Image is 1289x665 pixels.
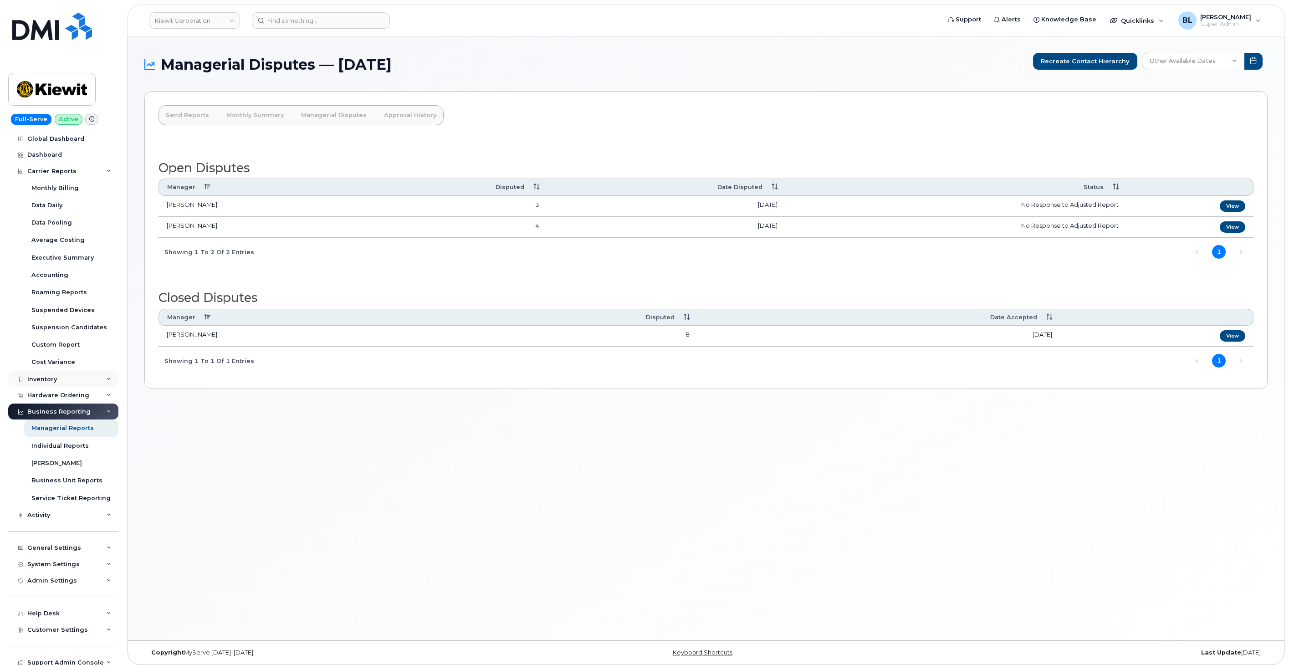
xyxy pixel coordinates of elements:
div: MyServe [DATE]–[DATE] [144,649,519,656]
td: [DATE] [547,217,786,238]
div: Showing 1 to 1 of 1 entries [159,353,254,368]
th: Date Accepted : activate to sort column ascending [698,309,1060,326]
a: View [1220,221,1245,233]
td: No Response to Adjusted Report [786,196,1127,217]
a: 1 [1212,245,1226,259]
td: 3 [370,196,547,217]
th: Manager: activate to sort column descending [159,309,428,326]
a: Previous [1190,354,1204,368]
div: Showing 1 to 2 of 2 entries [159,244,254,259]
a: Monthly Summary [219,105,291,125]
a: Send Reports [159,105,216,125]
a: Next [1234,354,1248,368]
strong: Copyright [151,649,184,656]
td: 8 [428,326,698,347]
input: Recreate Contact Hierarchy [1033,53,1137,70]
td: [PERSON_NAME] [159,196,370,217]
td: 4 [370,217,547,238]
th: Manager: activate to sort column descending [159,179,370,195]
td: [PERSON_NAME] [159,326,428,347]
th: Disputed: activate to sort column ascending [428,309,698,326]
a: View [1220,330,1245,342]
a: Next [1234,246,1248,259]
h2: Closed Disputes [159,291,1253,305]
a: Approval History [377,105,444,125]
td: No Response to Adjusted Report [786,217,1127,238]
a: Keyboard Shortcuts [673,649,732,656]
strong: Last Update [1201,649,1241,656]
a: Managerial Disputes [294,105,374,125]
a: View [1220,200,1245,212]
a: Previous [1190,246,1204,259]
h2: Open Disputes [159,161,1253,175]
div: [DATE] [893,649,1268,656]
iframe: Messenger Launcher [1249,625,1282,658]
a: 1 [1212,354,1226,368]
td: [DATE] [698,326,1060,347]
td: [DATE] [547,196,786,217]
td: [PERSON_NAME] [159,217,370,238]
th: Status: activate to sort column ascending [786,179,1127,195]
th: Disputed: activate to sort column ascending [370,179,547,195]
h1: Managerial Disputes — [DATE] [144,56,1028,72]
th: Date Disputed : activate to sort column ascending [547,179,786,195]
